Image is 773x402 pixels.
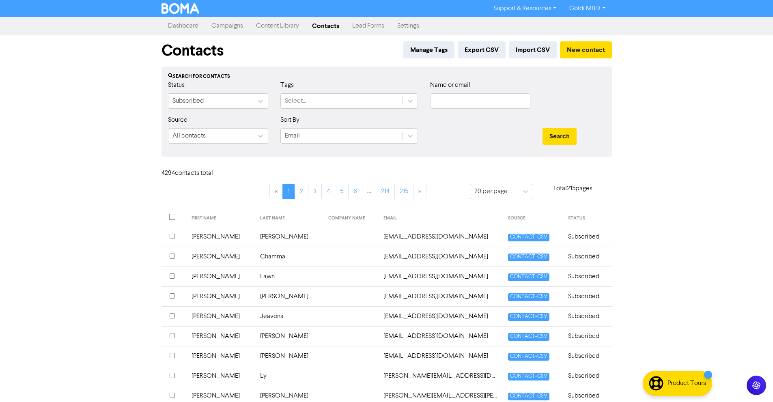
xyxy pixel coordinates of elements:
span: CONTACT-CSV [508,353,549,361]
td: [PERSON_NAME] [187,326,255,346]
span: CONTACT-CSV [508,313,549,321]
span: CONTACT-CSV [508,254,549,261]
div: Subscribed [172,96,204,106]
div: 20 per page [474,187,508,196]
div: Email [285,131,300,141]
div: All contacts [172,131,206,141]
span: CONTACT-CSV [508,393,549,400]
td: Jeavons [255,306,324,326]
a: Settings [391,18,426,34]
td: Lawn [255,267,324,286]
th: EMAIL [379,209,503,227]
td: 5startraining@aapt.net.au [379,306,503,326]
button: Manage Tags [403,41,454,58]
td: 2007karmstrong@gmail.com [379,267,503,286]
span: CONTACT-CSV [508,273,549,281]
td: [PERSON_NAME] [187,227,255,247]
a: Page 6 [348,184,362,199]
td: Subscribed [563,227,612,247]
a: Page 215 [394,184,413,199]
p: Total 215 pages [533,184,612,193]
td: [PERSON_NAME] [255,286,324,306]
td: [PERSON_NAME] [187,346,255,366]
td: Subscribed [563,306,612,326]
a: Page 3 [308,184,322,199]
td: [PERSON_NAME] [187,267,255,286]
a: Page 1 is your current page [282,184,295,199]
a: Goldi MBD [563,2,612,15]
td: Ly [255,366,324,386]
div: Search for contacts [168,73,605,80]
a: Page 4 [321,184,335,199]
a: Page 2 [295,184,308,199]
td: Subscribed [563,286,612,306]
a: Page 214 [376,184,395,199]
th: STATUS [563,209,612,227]
label: Tags [280,80,294,90]
a: Content Library [250,18,306,34]
button: Search [543,128,577,145]
td: Subscribed [563,267,612,286]
span: CONTACT-CSV [508,333,549,341]
a: Dashboard [161,18,205,34]
td: 121drivertraining@gmail.com [379,227,503,247]
td: Subscribed [563,366,612,386]
td: [PERSON_NAME] [187,306,255,326]
td: [PERSON_NAME] [187,286,255,306]
td: [PERSON_NAME] [255,346,324,366]
h6: 4294 contact s total [161,170,226,177]
td: [PERSON_NAME] [255,326,324,346]
td: aaccardo@optusnet.com.au [379,326,503,346]
a: » [413,184,426,199]
td: Chamma [255,247,324,267]
th: FIRST NAME [187,209,255,227]
td: 3cminfo@3cm.com.au [379,286,503,306]
img: BOMA Logo [161,3,200,14]
td: [PERSON_NAME] [187,366,255,386]
div: Select... [285,96,306,106]
td: Subscribed [563,247,612,267]
a: Support & Resources [487,2,563,15]
th: SOURCE [503,209,564,227]
button: Export CSV [458,41,506,58]
span: CONTACT-CSV [508,373,549,381]
td: [PERSON_NAME] [255,227,324,247]
label: Status [168,80,185,90]
span: CONTACT-CSV [508,234,549,241]
td: 1angle2b@gmail.com [379,247,503,267]
a: Campaigns [205,18,250,34]
a: Page 5 [335,184,349,199]
button: Import CSV [509,41,557,58]
iframe: Chat Widget [732,363,773,402]
td: aadair1@bigpond.com [379,346,503,366]
a: Lead Forms [346,18,391,34]
td: aaron@citadelcapitalsolutions.com.au [379,366,503,386]
button: New contact [560,41,612,58]
label: Source [168,115,187,125]
th: COMPANY NAME [323,209,379,227]
h1: Contacts [161,41,224,60]
th: LAST NAME [255,209,324,227]
label: Sort By [280,115,299,125]
td: [PERSON_NAME] [187,247,255,267]
td: Subscribed [563,346,612,366]
label: Name or email [430,80,470,90]
span: CONTACT-CSV [508,293,549,301]
a: Contacts [306,18,346,34]
td: Subscribed [563,326,612,346]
